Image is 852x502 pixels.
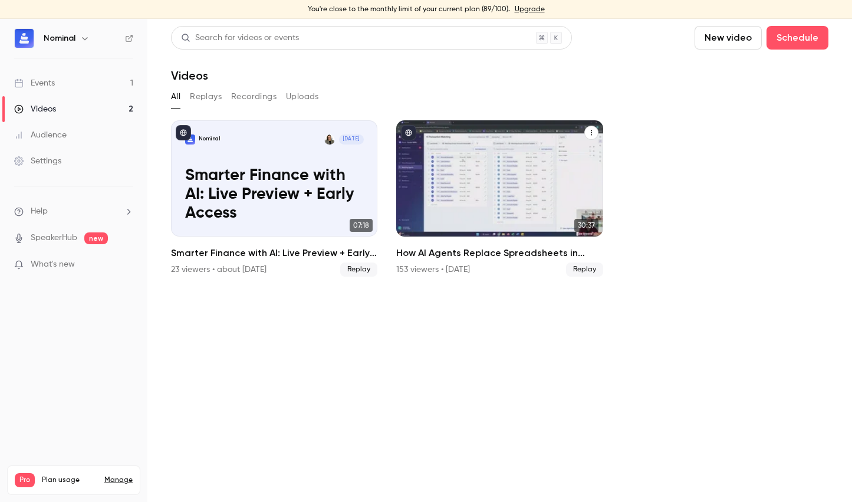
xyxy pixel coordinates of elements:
[14,103,56,115] div: Videos
[767,26,828,50] button: Schedule
[340,263,377,277] span: Replay
[350,219,373,232] span: 07:18
[324,134,335,145] img: Stephanie, Montelius
[84,232,108,244] span: new
[171,120,377,277] a: Smarter Finance with AI: Live Preview + Early AccessNominalStephanie, Montelius[DATE]Smarter Fina...
[515,5,545,14] a: Upgrade
[14,77,55,89] div: Events
[401,125,416,140] button: published
[171,120,377,277] li: Smarter Finance with AI: Live Preview + Early Access
[286,87,319,106] button: Uploads
[566,263,603,277] span: Replay
[31,232,77,244] a: SpeakerHub
[42,475,97,485] span: Plan usage
[396,264,470,275] div: 153 viewers • [DATE]
[171,26,828,495] section: Videos
[15,29,34,48] img: Nominal
[190,87,222,106] button: Replays
[14,205,133,218] li: help-dropdown-opener
[199,136,221,143] p: Nominal
[695,26,762,50] button: New video
[31,258,75,271] span: What's new
[14,155,61,167] div: Settings
[171,246,377,260] h2: Smarter Finance with AI: Live Preview + Early Access
[231,87,277,106] button: Recordings
[31,205,48,218] span: Help
[339,134,364,145] span: [DATE]
[171,68,208,83] h1: Videos
[171,264,267,275] div: 23 viewers • about [DATE]
[396,246,603,260] h2: How AI Agents Replace Spreadsheets in Modern Accounting
[574,219,598,232] span: 30:37
[181,32,299,44] div: Search for videos or events
[171,87,180,106] button: All
[44,32,75,44] h6: Nominal
[185,166,364,222] p: Smarter Finance with AI: Live Preview + Early Access
[14,129,67,141] div: Audience
[15,473,35,487] span: Pro
[396,120,603,277] a: 30:37How AI Agents Replace Spreadsheets in Modern Accounting153 viewers • [DATE]Replay
[104,475,133,485] a: Manage
[176,125,191,140] button: published
[396,120,603,277] li: How AI Agents Replace Spreadsheets in Modern Accounting
[171,120,828,277] ul: Videos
